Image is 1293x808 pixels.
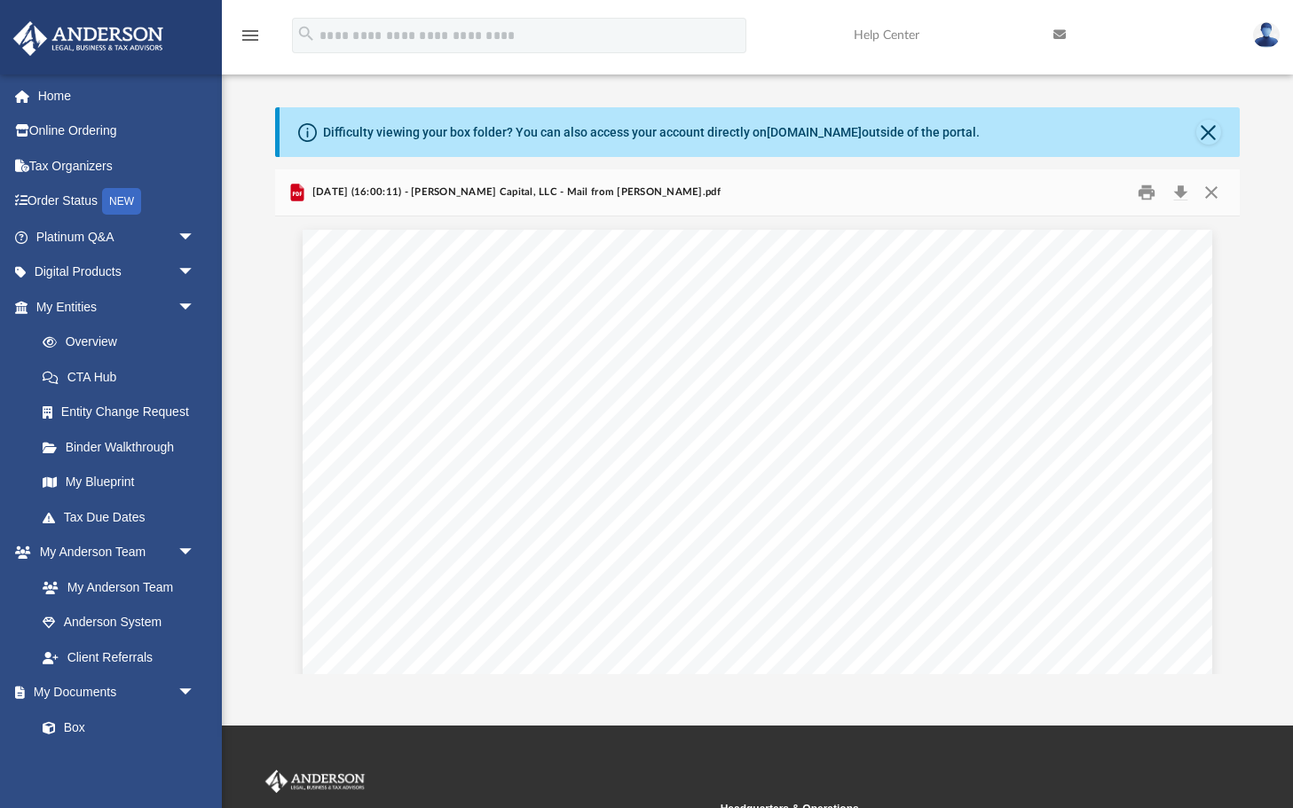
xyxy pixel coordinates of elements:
[323,123,980,142] div: Difficulty viewing your box folder? You can also access your account directly on outside of the p...
[8,21,169,56] img: Anderson Advisors Platinum Portal
[177,219,213,255] span: arrow_drop_down
[25,395,222,430] a: Entity Change Request
[12,184,222,220] a: Order StatusNEW
[275,169,1239,674] div: Preview
[177,289,213,326] span: arrow_drop_down
[25,499,222,535] a: Tax Due Dates
[12,255,222,290] a: Digital Productsarrow_drop_down
[25,605,213,640] a: Anderson System
[1129,179,1164,207] button: Print
[240,25,261,46] i: menu
[102,188,141,215] div: NEW
[262,770,368,793] img: Anderson Advisors Platinum Portal
[12,535,213,570] a: My Anderson Teamarrow_drop_down
[25,429,222,465] a: Binder Walkthrough
[275,216,1239,674] div: File preview
[25,639,213,675] a: Client Referrals
[12,675,213,710] a: My Documentsarrow_drop_down
[177,535,213,571] span: arrow_drop_down
[767,125,862,139] a: [DOMAIN_NAME]
[12,78,222,114] a: Home
[275,216,1239,674] div: Document Viewer
[25,710,204,745] a: Box
[240,34,261,46] a: menu
[25,325,222,360] a: Overview
[308,184,720,200] span: [DATE] (16:00:11) - [PERSON_NAME] Capital, LLC - Mail from [PERSON_NAME].pdf
[177,255,213,291] span: arrow_drop_down
[296,24,316,43] i: search
[12,148,222,184] a: Tax Organizers
[12,289,222,325] a: My Entitiesarrow_drop_down
[25,465,213,500] a: My Blueprint
[12,114,222,149] a: Online Ordering
[177,675,213,711] span: arrow_drop_down
[25,745,213,781] a: Meeting Minutes
[1196,120,1221,145] button: Close
[25,569,204,605] a: My Anderson Team
[1164,179,1196,207] button: Download
[1195,179,1227,207] button: Close
[12,219,222,255] a: Platinum Q&Aarrow_drop_down
[1253,22,1280,48] img: User Pic
[25,359,222,395] a: CTA Hub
